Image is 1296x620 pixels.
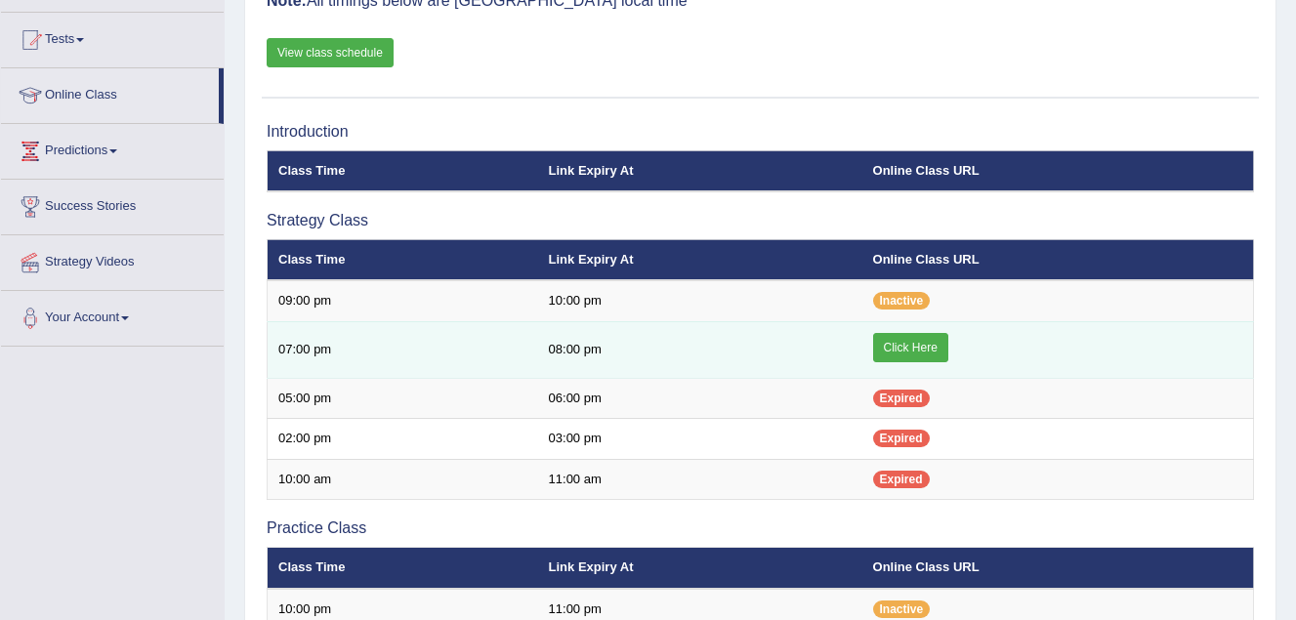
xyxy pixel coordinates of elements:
[538,150,862,191] th: Link Expiry At
[267,212,1254,229] h3: Strategy Class
[862,239,1254,280] th: Online Class URL
[1,180,224,228] a: Success Stories
[268,419,538,460] td: 02:00 pm
[268,321,538,378] td: 07:00 pm
[267,519,1254,537] h3: Practice Class
[862,548,1254,589] th: Online Class URL
[268,280,538,321] td: 09:00 pm
[538,459,862,500] td: 11:00 am
[538,321,862,378] td: 08:00 pm
[268,150,538,191] th: Class Time
[1,13,224,62] a: Tests
[267,123,1254,141] h3: Introduction
[538,378,862,419] td: 06:00 pm
[538,548,862,589] th: Link Expiry At
[538,419,862,460] td: 03:00 pm
[873,390,930,407] span: Expired
[267,38,394,67] a: View class schedule
[538,280,862,321] td: 10:00 pm
[1,68,219,117] a: Online Class
[873,292,931,310] span: Inactive
[873,600,931,618] span: Inactive
[268,459,538,500] td: 10:00 am
[1,291,224,340] a: Your Account
[873,430,930,447] span: Expired
[268,548,538,589] th: Class Time
[268,239,538,280] th: Class Time
[873,471,930,488] span: Expired
[268,378,538,419] td: 05:00 pm
[862,150,1254,191] th: Online Class URL
[1,235,224,284] a: Strategy Videos
[873,333,948,362] a: Click Here
[538,239,862,280] th: Link Expiry At
[1,124,224,173] a: Predictions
